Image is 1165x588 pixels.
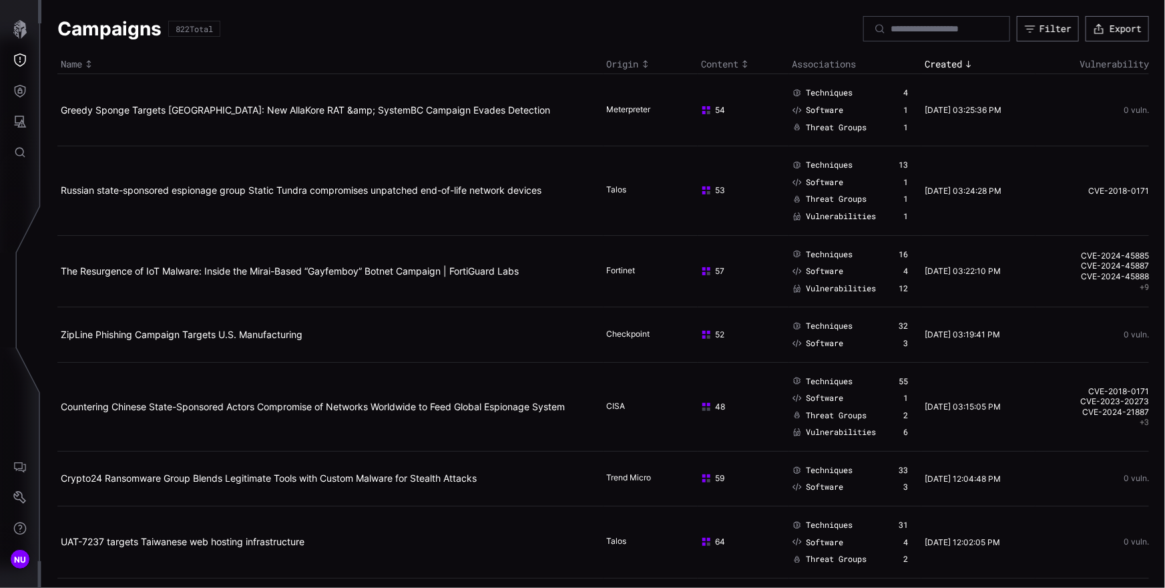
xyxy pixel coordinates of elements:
span: Threat Groups [806,194,867,204]
a: Techniques [792,376,853,387]
div: Trend Micro [607,472,674,484]
a: Countering Chinese State-Sponsored Actors Compromise of Networks Worldwide to Feed Global Espiona... [61,401,565,412]
div: 31 [899,520,908,531]
div: 1 [903,177,908,188]
a: CVE-2024-45885 [1039,251,1149,261]
div: 12 [899,283,908,294]
a: Software [792,338,844,349]
time: [DATE] 03:15:05 PM [925,402,1001,412]
a: Techniques [792,160,853,170]
a: UAT-7237 targets Taiwanese web hosting infrastructure [61,536,304,547]
div: 53 [701,185,775,196]
span: Vulnerabilities [806,427,877,438]
div: Toggle sort direction [61,58,600,70]
th: Vulnerability [1035,55,1149,74]
div: 4 [903,88,908,98]
time: [DATE] 12:04:48 PM [925,474,1001,484]
a: Threat Groups [792,410,867,421]
div: 1 [903,122,908,133]
time: [DATE] 03:22:10 PM [925,266,1001,276]
div: 1 [903,393,908,404]
div: 33 [899,465,908,476]
button: +3 [1140,417,1149,428]
div: 0 vuln. [1039,537,1149,547]
div: 1 [903,194,908,204]
span: Software [806,482,844,492]
a: Vulnerabilities [792,211,877,222]
div: 3 [903,338,908,349]
a: CVE-2018-0171 [1039,186,1149,196]
span: Techniques [806,88,853,98]
div: 822 Total [176,25,213,33]
div: Checkpoint [607,329,674,341]
time: [DATE] 03:24:28 PM [925,186,1001,196]
span: Software [806,338,844,349]
div: 1 [903,211,908,222]
a: Threat Groups [792,554,867,565]
span: Techniques [806,249,853,260]
a: The Resurgence of IoT Malware: Inside the Mirai-Based “Gayfemboy” Botnet Campaign | FortiGuard Labs [61,265,519,277]
div: 2 [903,554,908,565]
div: 57 [701,266,775,277]
button: Filter [1017,16,1079,41]
a: CVE-2024-45888 [1039,271,1149,282]
a: Software [792,537,844,548]
div: Talos [607,184,674,196]
span: Threat Groups [806,122,867,133]
div: 13 [899,160,908,170]
div: 64 [701,537,775,547]
span: Techniques [806,465,853,476]
span: Software [806,177,844,188]
a: CVE-2024-45887 [1039,261,1149,271]
a: Greedy Sponge Targets [GEOGRAPHIC_DATA]: New AllaKore RAT &amp; SystemBC Campaign Evades Detection [61,104,550,116]
a: CVE-2023-20273 [1039,396,1149,407]
a: CVE-2024-21887 [1039,407,1149,418]
div: 48 [701,402,775,412]
button: NU [1,544,39,575]
div: Talos [607,536,674,548]
a: Software [792,482,844,492]
span: Software [806,266,844,277]
time: [DATE] 03:25:36 PM [925,105,1001,115]
span: Techniques [806,160,853,170]
div: Fortinet [607,265,674,277]
a: Software [792,177,844,188]
div: 3 [903,482,908,492]
a: Techniques [792,88,853,98]
a: Software [792,266,844,277]
span: Threat Groups [806,410,867,421]
div: 59 [701,473,775,484]
div: Meterpreter [607,104,674,116]
a: ZipLine Phishing Campaign Targets U.S. Manufacturing [61,329,302,340]
time: [DATE] 12:02:05 PM [925,537,1000,547]
div: 55 [899,376,908,387]
div: 52 [701,329,775,340]
time: [DATE] 03:19:41 PM [925,329,1000,339]
div: 0 vuln. [1039,106,1149,115]
a: Software [792,393,844,404]
div: 6 [903,427,908,438]
span: Threat Groups [806,554,867,565]
a: CVE-2018-0171 [1039,386,1149,397]
button: +9 [1140,282,1149,293]
div: 16 [899,249,908,260]
a: Software [792,105,844,116]
span: Techniques [806,321,853,331]
span: Vulnerabilities [806,283,877,294]
span: Software [806,105,844,116]
a: Techniques [792,520,853,531]
th: Associations [789,55,922,74]
div: 0 vuln. [1039,474,1149,483]
span: Software [806,537,844,548]
span: NU [14,553,27,567]
a: Russian state-sponsored espionage group Static Tundra compromises unpatched end-of-life network d... [61,184,541,196]
a: Vulnerabilities [792,427,877,438]
a: Vulnerabilities [792,283,877,294]
a: Techniques [792,465,853,476]
div: 54 [701,105,775,116]
h1: Campaigns [57,17,162,41]
a: Techniques [792,321,853,331]
div: Filter [1039,23,1072,35]
div: 4 [903,537,908,548]
span: Techniques [806,520,853,531]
